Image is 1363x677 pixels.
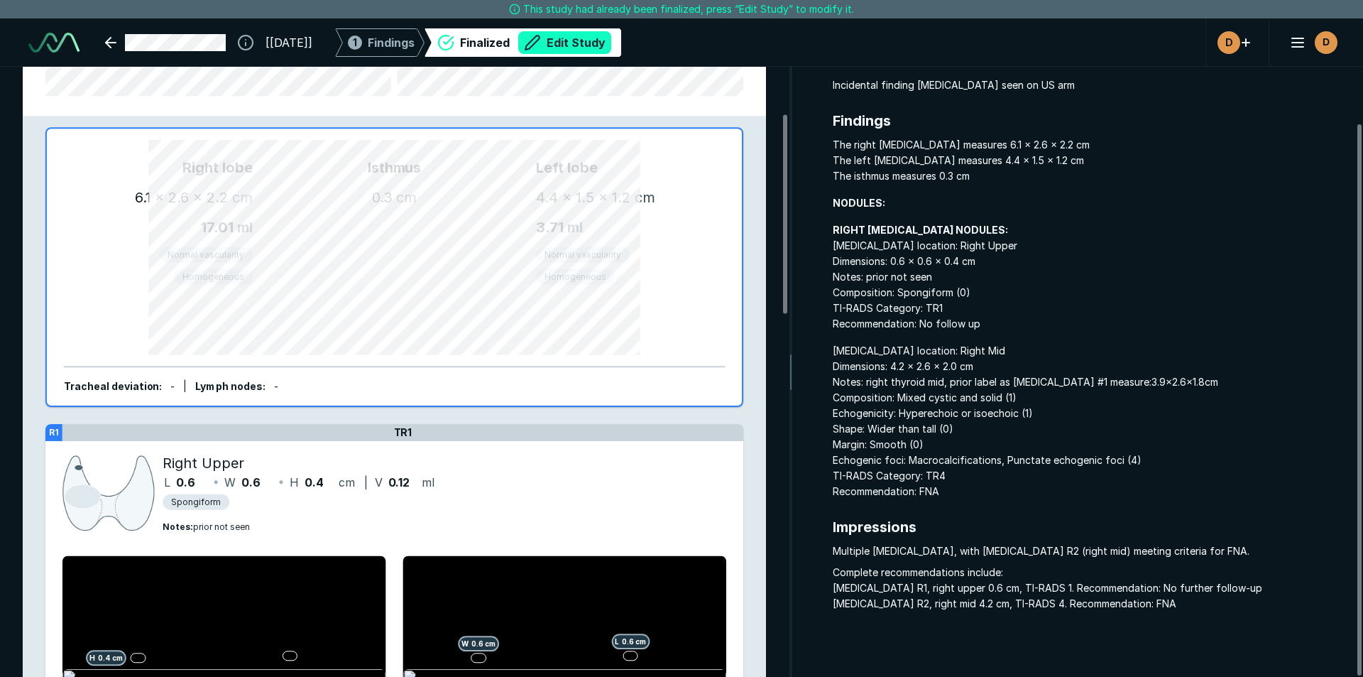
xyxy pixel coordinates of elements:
[523,1,854,17] span: This study had already been finalized, press “Edit Study” to modify it.
[372,189,393,206] span: 0.3
[1225,35,1233,50] span: D
[833,110,1340,131] span: Findings
[833,77,1340,93] span: Incidental finding [MEDICAL_DATA] seen on US arm
[353,35,357,50] span: 1
[170,379,175,395] div: -
[364,475,368,489] span: |
[536,219,564,236] span: 3.71
[544,249,621,261] span: Normal vascularity
[536,157,708,178] span: Left lobe
[460,31,611,54] div: Finalized
[833,343,1340,499] span: [MEDICAL_DATA] location: Right Mid Dimensions: 4.2 x 2.6 x 2.0 cm Notes: right thyroid mid, prior...
[164,474,170,491] span: L
[335,28,425,57] div: 1Findings
[635,189,655,206] span: cm
[833,197,885,209] strong: NODULES:
[305,474,324,491] span: 0.4
[23,27,85,58] a: See-Mode Logo
[394,426,412,439] span: TR1
[183,379,187,395] div: |
[163,521,193,532] strong: Notes :
[833,224,1008,236] strong: RIGHT [MEDICAL_DATA] NODULES:
[28,33,80,53] img: See-Mode Logo
[1217,31,1240,54] div: avatar-name
[49,427,59,438] strong: R1
[458,636,499,651] span: W 0.6 cm
[833,565,1340,612] span: Complete recommendations include: [MEDICAL_DATA] R1, right upper 0.6 cm, TI-RADS 1. Recommendatio...
[163,453,244,474] span: Right Upper
[833,137,1340,184] span: The right [MEDICAL_DATA] measures 6.1 x 2.6 x 2.2 cm The left [MEDICAL_DATA] measures 4.4 x 1.5 x...
[176,474,195,491] span: 0.6
[86,650,126,666] span: H 0.4 cm
[135,189,229,206] span: 6.1 x 2.6 x 2.2
[567,219,583,236] span: ml
[833,543,1340,559] span: Multiple [MEDICAL_DATA], with [MEDICAL_DATA] R2 (right mid) meeting criteria for FNA.
[237,219,253,236] span: ml
[81,157,253,178] span: Right lobe
[182,270,244,283] span: Homogeneous
[62,452,155,534] img: dcAAAAASUVORK5CYII=
[168,249,244,261] span: Normal vascularity
[368,34,415,51] span: Findings
[833,222,1340,332] span: [MEDICAL_DATA] location: Right Upper Dimensions: 0.6 x 0.6 x 0.4 cm Notes: prior not seen Composi...
[224,474,236,491] span: W
[241,474,261,491] span: 0.6
[833,516,1340,538] span: Impressions
[195,381,266,393] span: Lymph nodes :
[201,219,234,236] span: 17.01
[266,34,312,51] span: [[DATE]]
[396,189,417,206] span: cm
[518,31,611,54] button: Edit Study
[1315,31,1337,54] div: avatar-name
[339,474,355,491] span: cm
[388,474,410,491] span: 0.12
[274,381,278,393] span: -
[544,270,606,283] span: Homogeneous
[253,157,536,178] span: Isthmus
[64,381,163,393] span: Tracheal deviation :
[425,28,621,57] div: FinalizedEdit Study
[1281,28,1340,57] button: avatar-name
[611,634,650,649] span: L 0.6 cm
[171,496,221,509] span: Spongiform
[290,474,299,491] span: H
[163,521,250,532] span: prior not seen
[1323,35,1330,50] span: D
[536,189,630,206] span: 4.4 x 1.5 x 1.2
[375,474,383,491] span: V
[232,189,253,206] span: cm
[422,474,434,491] span: ml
